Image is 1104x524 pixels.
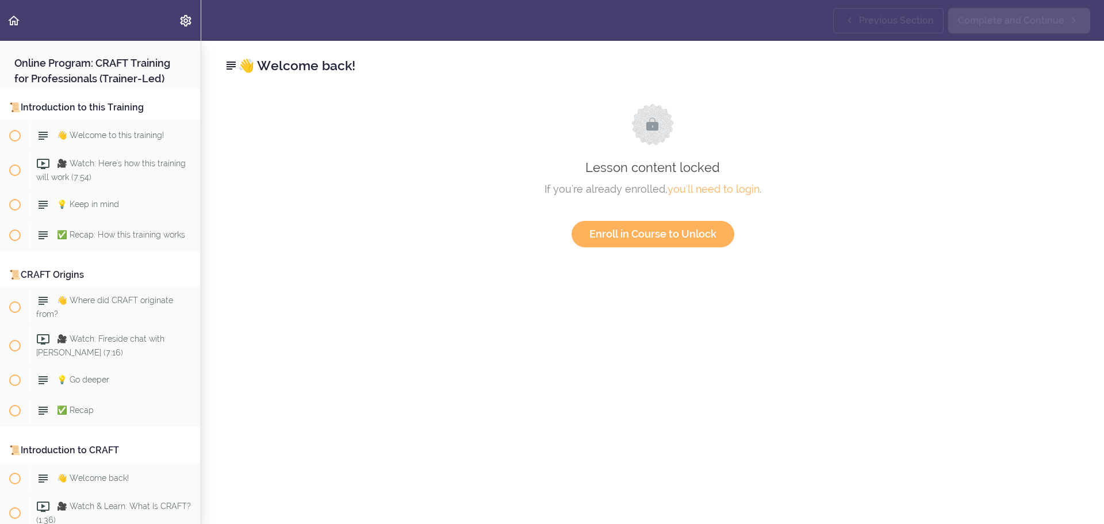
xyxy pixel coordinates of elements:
[57,200,119,209] span: 💡 Keep in mind
[958,14,1064,28] span: Complete and Continue
[36,296,173,318] span: 👋 Where did CRAFT originate from?
[179,14,193,28] svg: Settings Menu
[668,183,760,195] a: you'll need to login
[833,8,944,33] a: Previous Section
[235,181,1070,198] div: If you're already enrolled, .
[235,104,1070,247] div: Lesson content locked
[36,502,191,524] span: 🎥 Watch & Learn: What Is CRAFT? (1:36)
[36,159,186,181] span: 🎥 Watch: Here's how this training will work (7:54)
[57,406,94,415] span: ✅ Recap
[572,221,734,247] a: Enroll in Course to Unlock
[7,14,21,28] svg: Back to course curriculum
[36,334,164,357] span: 🎥 Watch: Fireside chat with [PERSON_NAME] (7:16)
[224,56,1081,75] h2: 👋 Welcome back!
[57,230,185,239] span: ✅ Recap: How this training works
[948,8,1090,33] a: Complete and Continue
[57,473,129,483] span: 👋 Welcome back!
[859,14,934,28] span: Previous Section
[57,375,109,384] span: 💡 Go deeper
[57,131,164,140] span: 👋 Welcome to this training!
